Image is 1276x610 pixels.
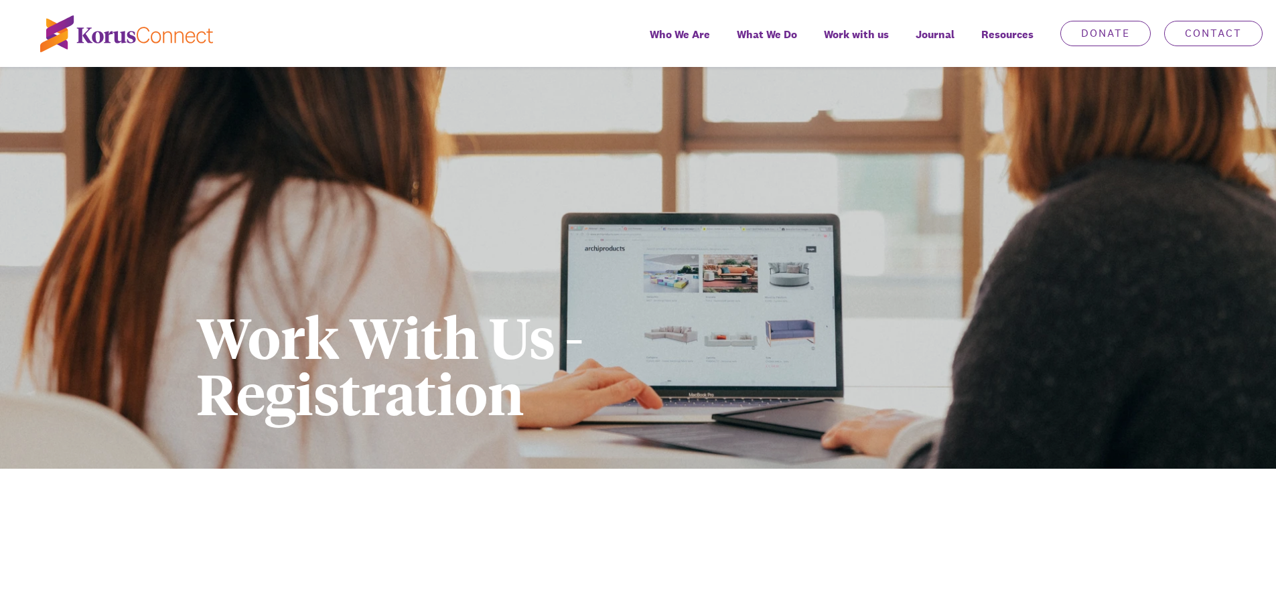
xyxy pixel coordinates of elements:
[968,19,1047,67] div: Resources
[824,25,889,44] span: Work with us
[916,25,954,44] span: Journal
[40,15,213,52] img: korus-connect%2Fc5177985-88d5-491d-9cd7-4a1febad1357_logo.svg
[723,19,810,67] a: What We Do
[737,25,797,44] span: What We Do
[650,25,710,44] span: Who We Are
[1164,21,1263,46] a: Contact
[902,19,968,67] a: Journal
[636,19,723,67] a: Who We Are
[1060,21,1151,46] a: Donate
[810,19,902,67] a: Work with us
[196,308,855,421] h1: Work With Us - Registration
